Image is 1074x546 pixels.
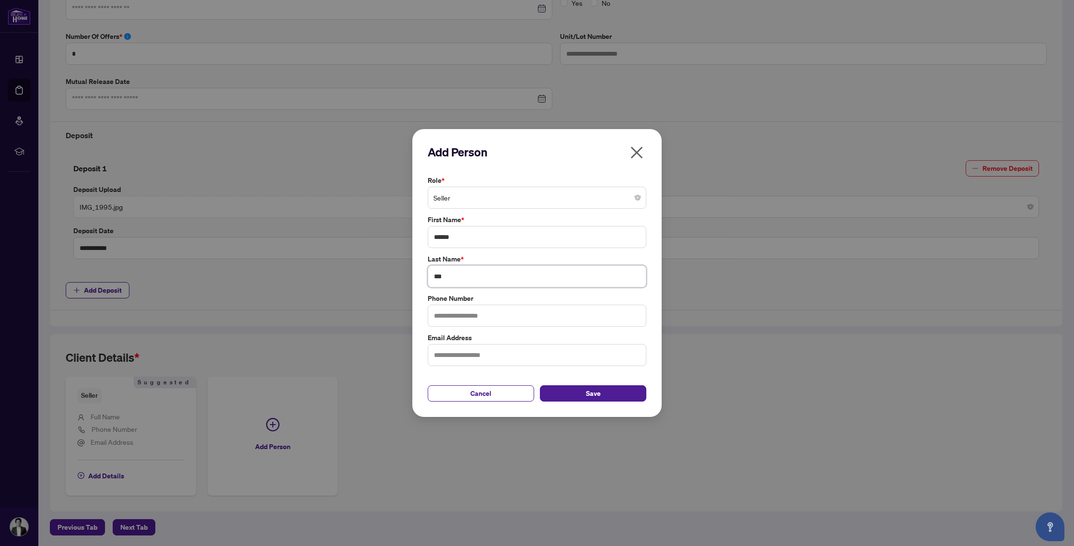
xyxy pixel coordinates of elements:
span: Save [586,386,601,401]
span: Cancel [470,386,491,401]
label: Phone Number [428,293,646,304]
span: close [629,145,644,160]
label: Role [428,175,646,186]
span: close-circle [635,195,641,201]
label: First Name [428,214,646,225]
button: Cancel [428,385,534,402]
label: Last Name [428,254,646,264]
button: Open asap [1036,512,1064,541]
span: Seller [433,189,641,207]
h2: Add Person [428,144,646,160]
button: Save [540,385,646,402]
label: Email Address [428,332,646,343]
